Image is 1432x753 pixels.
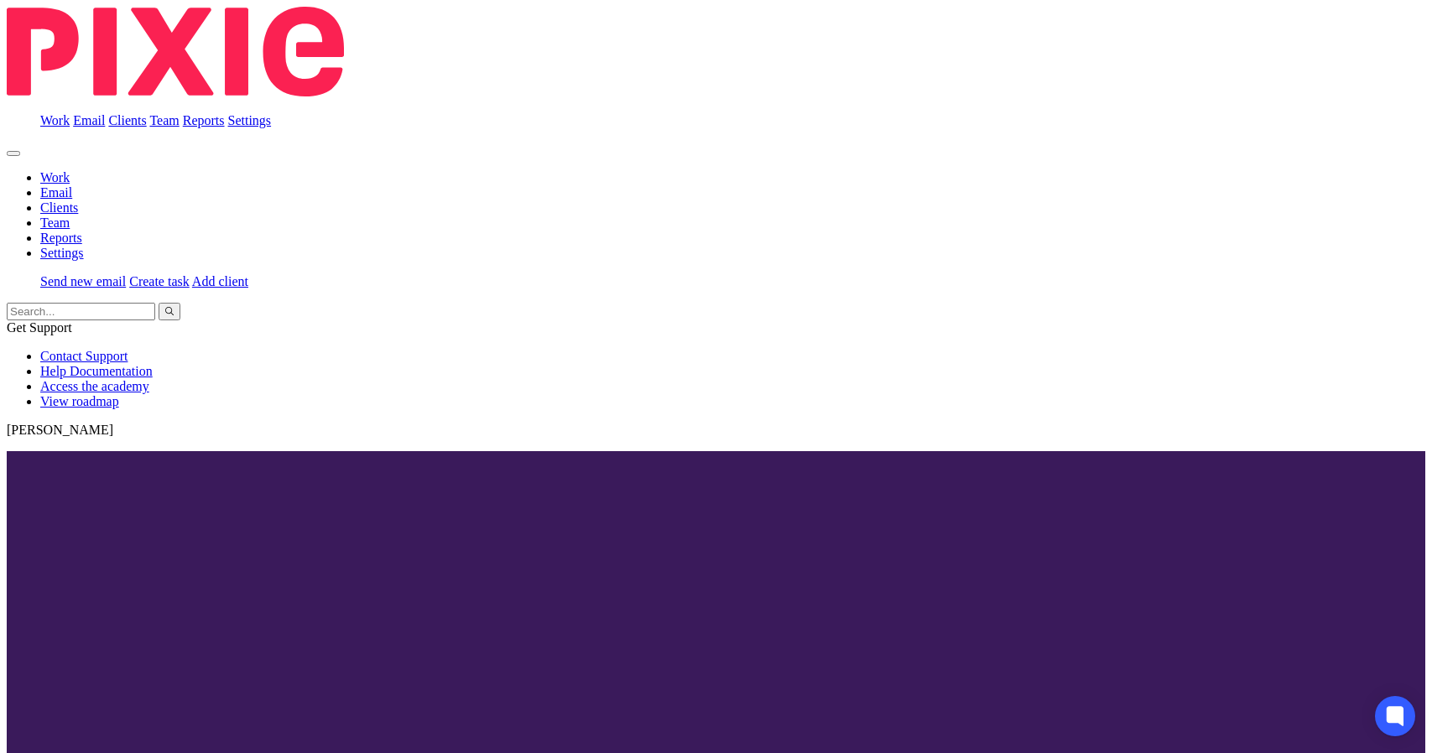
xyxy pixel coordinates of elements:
[40,394,119,408] a: View roadmap
[40,379,149,393] a: Access the academy
[40,349,128,363] a: Contact Support
[183,113,225,127] a: Reports
[73,113,105,127] a: Email
[40,246,84,260] a: Settings
[7,7,344,96] img: Pixie
[7,423,1425,438] p: [PERSON_NAME]
[7,303,155,320] input: Search
[108,113,146,127] a: Clients
[129,274,190,288] a: Create task
[40,274,126,288] a: Send new email
[192,274,248,288] a: Add client
[40,231,82,245] a: Reports
[40,170,70,184] a: Work
[40,113,70,127] a: Work
[40,216,70,230] a: Team
[40,185,72,200] a: Email
[159,303,180,320] button: Search
[40,200,78,215] a: Clients
[228,113,272,127] a: Settings
[7,320,72,335] span: Get Support
[40,364,153,378] a: Help Documentation
[149,113,179,127] a: Team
